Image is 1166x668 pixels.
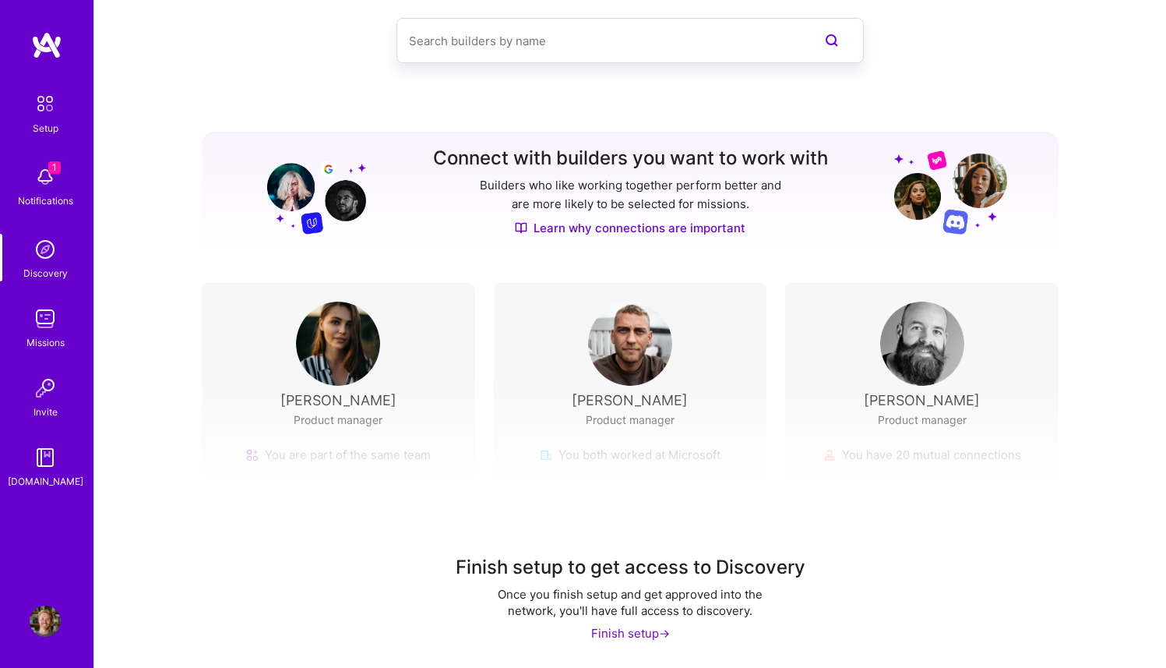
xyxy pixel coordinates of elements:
img: User Avatar [296,302,380,386]
div: Invite [33,404,58,420]
img: bell [30,161,61,193]
img: guide book [30,442,61,473]
img: User Avatar [30,606,61,637]
img: Invite [30,373,61,404]
img: Discover [515,221,527,235]
p: Builders who like working together perform better and are more likely to be selected for missions. [477,176,784,214]
img: teamwork [30,303,61,334]
img: setup [29,87,62,120]
img: Grow your network [894,150,1007,235]
img: User Avatar [880,302,964,386]
div: Notifications [18,193,73,209]
div: Finish setup -> [591,625,670,641]
img: logo [31,31,62,59]
div: [DOMAIN_NAME] [8,473,83,490]
div: Missions [26,334,65,351]
img: Grow your network [253,149,366,235]
i: icon SearchPurple [823,31,841,50]
input: Search builders by name [409,21,789,61]
div: Setup [33,120,58,136]
div: Finish setup to get access to Discovery [456,555,805,580]
span: 1 [48,161,61,174]
img: User Avatar [588,302,672,386]
a: Learn why connections are important [515,220,745,236]
h3: Connect with builders you want to work with [433,147,828,170]
div: Discovery [23,265,68,281]
img: discovery [30,234,61,265]
a: User Avatar [26,606,65,637]
div: Once you finish setup and get approved into the network, you'll have full access to discovery. [474,586,786,619]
